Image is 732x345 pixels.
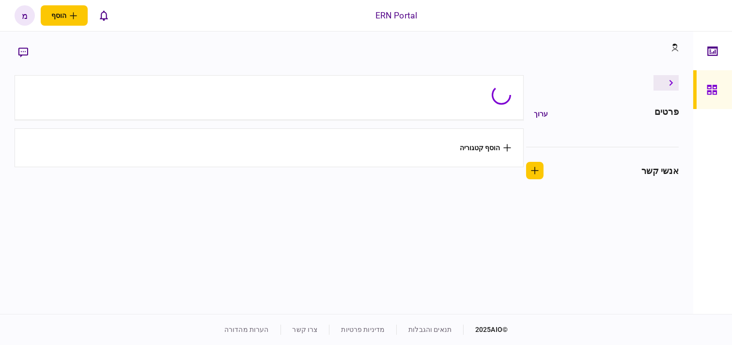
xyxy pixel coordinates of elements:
div: © 2025 AIO [463,325,508,335]
div: פרטים [654,105,679,123]
button: מ [15,5,35,26]
button: הוסף קטגוריה [460,144,511,152]
button: פתח תפריט להוספת לקוח [41,5,88,26]
button: פתח רשימת התראות [93,5,114,26]
a: הערות מהדורה [224,326,269,333]
a: תנאים והגבלות [408,326,452,333]
button: ערוך [526,105,556,123]
a: מדיניות פרטיות [341,326,385,333]
div: ERN Portal [375,9,417,22]
div: אנשי קשר [641,164,679,177]
a: צרו קשר [293,326,318,333]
